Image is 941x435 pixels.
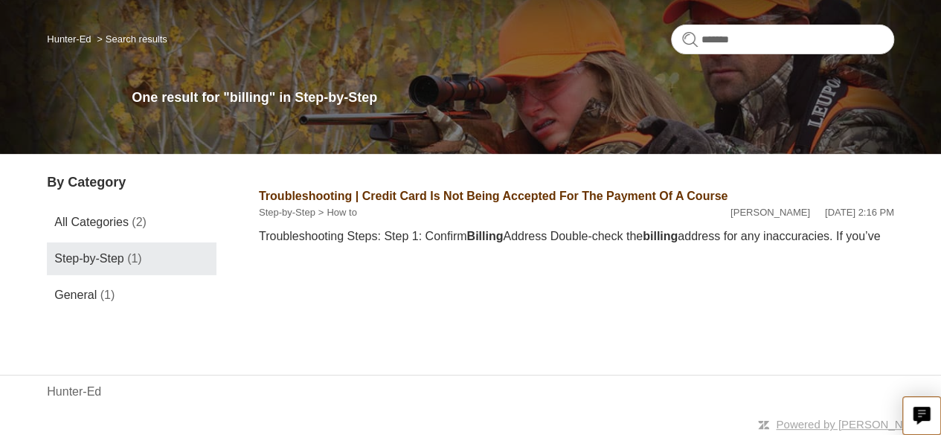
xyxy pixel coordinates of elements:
[47,279,216,312] a: General (1)
[132,216,147,228] span: (2)
[825,207,894,218] time: 05/15/2024, 14:16
[47,242,216,275] a: Step-by-Step (1)
[132,88,894,108] h1: One result for "billing" in Step-by-Step
[259,228,894,245] div: Troubleshooting Steps: Step 1: Confirm Address Double-check the address for any inaccuracies. If ...
[94,33,167,45] li: Search results
[259,205,315,220] li: Step-by-Step
[47,33,91,45] a: Hunter-Ed
[259,190,728,202] a: Troubleshooting | Credit Card Is Not Being Accepted For The Payment Of A Course
[47,173,216,193] h3: By Category
[671,25,894,54] input: Search
[643,230,678,242] em: billing
[466,230,503,242] em: Billing
[54,252,123,265] span: Step-by-Step
[730,205,810,220] li: [PERSON_NAME]
[54,216,129,228] span: All Categories
[902,396,941,435] button: Live chat
[100,289,115,301] span: (1)
[315,205,357,220] li: How to
[54,289,97,301] span: General
[127,252,142,265] span: (1)
[47,383,101,401] a: Hunter-Ed
[47,33,94,45] li: Hunter-Ed
[47,206,216,239] a: All Categories (2)
[259,207,315,218] a: Step-by-Step
[327,207,356,218] a: How to
[776,418,930,431] a: Powered by [PERSON_NAME]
